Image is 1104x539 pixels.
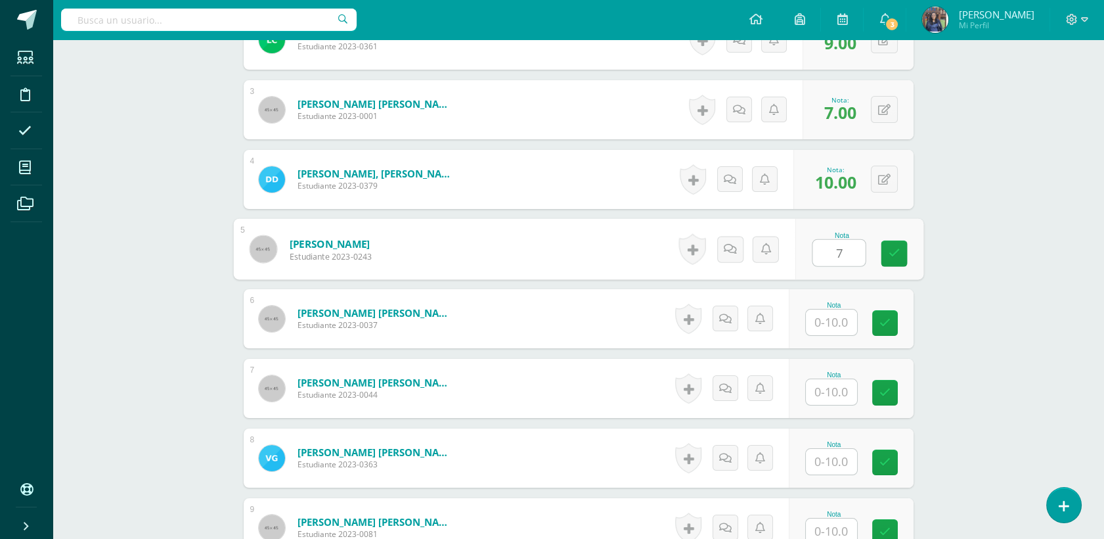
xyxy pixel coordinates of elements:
[298,319,455,331] span: Estudiante 2023-0037
[805,302,863,309] div: Nota
[806,449,857,475] input: 0-10.0
[812,240,865,266] input: 0-10.0
[259,27,285,53] img: 40df17da9b91ae5febd4e0c7755563f5.png
[298,41,455,52] span: Estudiante 2023-0361
[805,511,863,518] div: Nota
[958,20,1034,31] span: Mi Perfil
[805,441,863,448] div: Nota
[298,515,455,528] a: [PERSON_NAME] [PERSON_NAME]
[298,167,455,180] a: [PERSON_NAME], [PERSON_NAME]
[806,310,857,335] input: 0-10.0
[824,101,856,124] span: 7.00
[289,237,372,250] a: [PERSON_NAME]
[298,97,455,110] a: [PERSON_NAME] [PERSON_NAME]
[815,171,856,193] span: 10.00
[815,165,856,174] div: Nota:
[259,306,285,332] img: 45x45
[958,8,1034,21] span: [PERSON_NAME]
[824,95,856,105] div: Nota:
[806,379,857,405] input: 0-10.0
[298,446,455,459] a: [PERSON_NAME] [PERSON_NAME]
[259,445,285,471] img: 2b1644e046613d886302525e8ff19594.png
[812,231,872,239] div: Nota
[298,389,455,400] span: Estudiante 2023-0044
[61,9,357,31] input: Busca un usuario...
[824,32,856,54] span: 9.00
[259,166,285,193] img: 5f2654391ba7add1cd0a87a657c4e108.png
[298,376,455,389] a: [PERSON_NAME] [PERSON_NAME]
[259,97,285,123] img: 45x45
[259,375,285,402] img: 45x45
[298,459,455,470] span: Estudiante 2023-0363
[922,7,948,33] img: 97de3abe636775f55b96517d7f939dce.png
[289,250,372,262] span: Estudiante 2023-0243
[885,17,899,32] span: 3
[298,110,455,122] span: Estudiante 2023-0001
[250,235,276,262] img: 45x45
[805,371,863,379] div: Nota
[298,180,455,191] span: Estudiante 2023-0379
[298,306,455,319] a: [PERSON_NAME] [PERSON_NAME]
